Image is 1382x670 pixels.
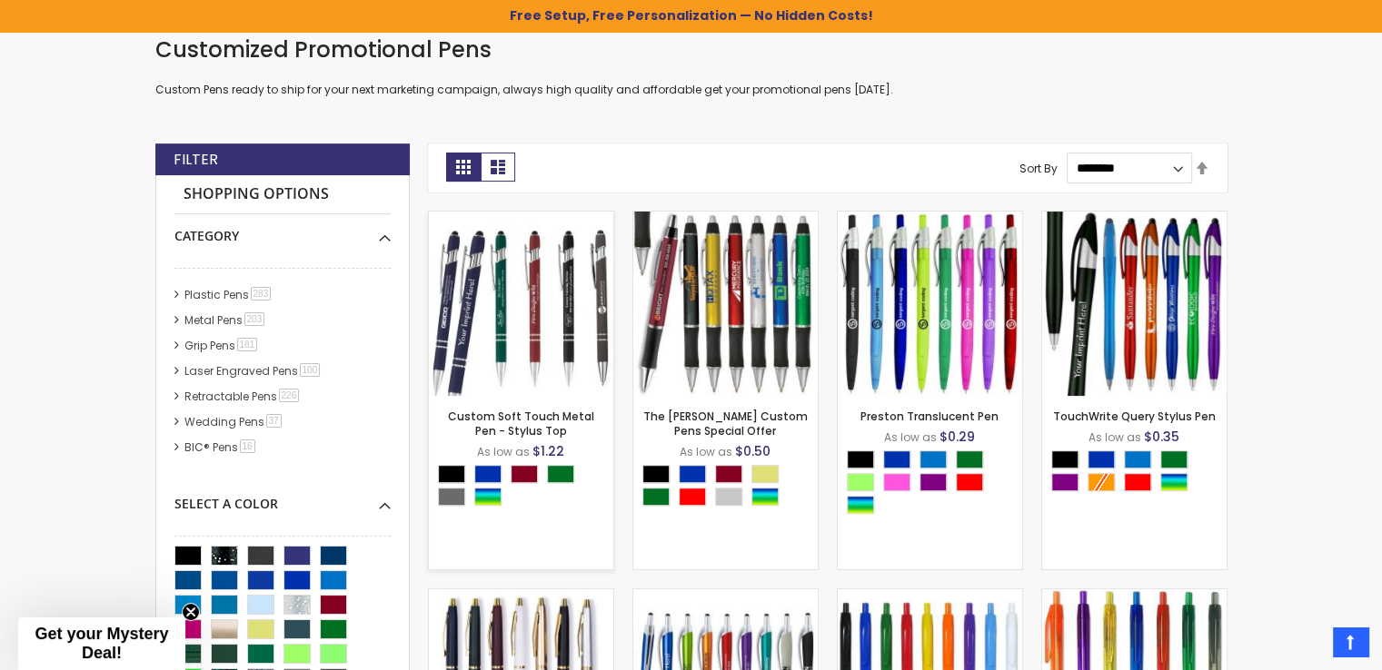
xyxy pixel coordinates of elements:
div: Select A Color [847,450,1022,518]
div: Gold [751,465,779,483]
a: Plastic Pens283 [180,287,278,302]
a: Fiji Translucent Pen [1042,588,1227,604]
div: Grey [438,488,465,506]
div: Blue [883,450,910,468]
div: Category [174,214,391,245]
a: TouchWrite Query Stylus Pen [1053,409,1216,424]
span: 283 [251,287,272,301]
div: Blue [1088,450,1115,468]
img: The Barton Custom Pens Special Offer [633,212,818,396]
div: Blue [474,465,502,483]
div: Blue Light [920,450,947,468]
img: Custom Soft Touch Metal Pen - Stylus Top [429,212,613,396]
strong: Grid [446,153,481,182]
a: The [PERSON_NAME] Custom Pens Special Offer [643,409,808,438]
div: Black [642,465,670,483]
div: Select A Color [642,465,818,510]
span: $0.35 [1144,428,1179,446]
div: Red [956,473,983,491]
img: TouchWrite Query Stylus Pen [1042,212,1227,396]
span: 181 [237,338,258,351]
div: Select A Color [174,482,391,513]
span: Get your Mystery Deal! [35,625,168,662]
div: Green [642,488,670,506]
div: Purple [920,473,947,491]
div: Green [1160,450,1188,468]
strong: Filter [174,150,218,170]
a: Preston Translucent Pen [838,211,1022,226]
span: As low as [680,444,732,459]
div: Custom Pens ready to ship for your next marketing campaign, always high quality and affordable ge... [155,35,1228,98]
div: Purple [1051,473,1079,491]
span: As low as [884,429,937,445]
div: Pink [883,473,910,491]
div: Burgundy [715,465,742,483]
button: Close teaser [182,603,200,621]
a: Top [1333,627,1368,656]
a: Custom Soft Touch Metal Pen - Stylus Top [448,409,594,438]
a: Custom Cambria Plastic Retractable Ballpoint Pen - Monochromatic Body Color [838,588,1022,604]
div: Assorted [751,488,779,506]
span: $0.29 [940,428,975,446]
div: Get your Mystery Deal!Close teaser [18,617,185,670]
span: As low as [477,444,530,459]
div: Assorted [474,488,502,506]
div: Blue [679,465,706,483]
div: Select A Color [438,465,613,510]
div: Assorted [1160,473,1188,491]
div: Red [679,488,706,506]
div: Green Light [847,473,874,491]
a: Laser Engraved Pens100 [180,363,327,379]
div: Silver [715,488,742,506]
div: Green [956,450,983,468]
span: 203 [244,312,265,326]
a: BIC® Pens16 [180,439,262,455]
span: 226 [279,389,300,402]
a: Retractable Pens226 [180,389,306,404]
span: $1.22 [532,442,564,460]
div: Green [547,465,574,483]
span: 100 [300,363,321,377]
a: Custom Soft Touch Metal Pen - Stylus Top [429,211,613,226]
div: Black [847,450,874,468]
div: Burgundy [511,465,538,483]
div: Black [1051,450,1079,468]
div: Black [438,465,465,483]
img: Preston Translucent Pen [838,212,1022,396]
strong: Shopping Options [174,175,391,214]
div: Assorted [847,496,874,514]
a: Preston Translucent Pen [860,409,999,424]
div: Red [1124,473,1151,491]
a: TouchWrite Query Stylus Pen [1042,211,1227,226]
span: 37 [266,414,282,428]
a: Metal Pens203 [180,312,272,328]
div: Select A Color [1051,450,1227,496]
span: As low as [1089,429,1141,445]
span: $0.50 [735,442,771,460]
h1: Customized Promotional Pens [155,35,1228,64]
a: The Barton Custom Pens Special Offer [633,211,818,226]
div: Blue Light [1124,450,1151,468]
a: Wedding Pens37 [180,414,288,429]
label: Sort By [1019,160,1058,175]
span: 16 [240,439,255,453]
a: Stiletto Advertising Stylus Pens - Special Offer [633,588,818,604]
a: Ultra Gold Pen [429,588,613,604]
a: Grip Pens181 [180,338,264,353]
